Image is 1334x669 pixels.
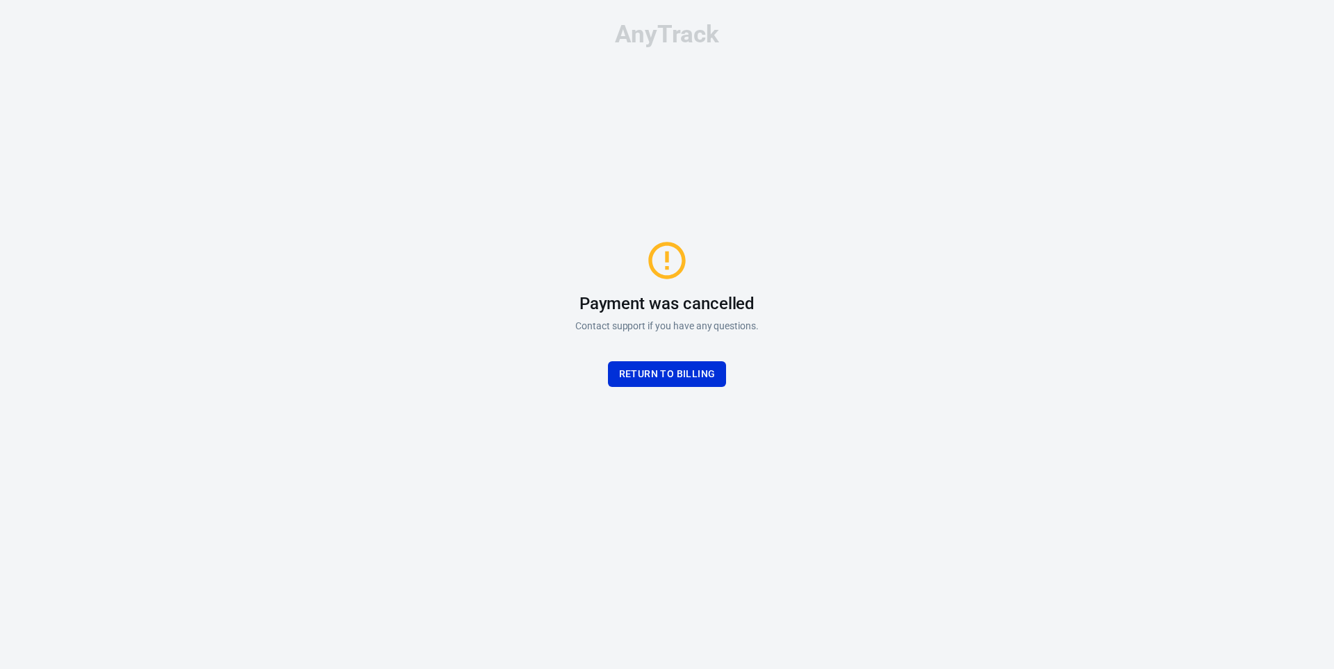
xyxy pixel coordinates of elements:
h3: Payment was cancelled [579,294,755,313]
button: Return to billing [608,361,727,387]
p: Contact support if you have any questions. [575,319,759,333]
div: AnyTrack [459,22,875,47]
iframe: Intercom live chat [1287,601,1320,634]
